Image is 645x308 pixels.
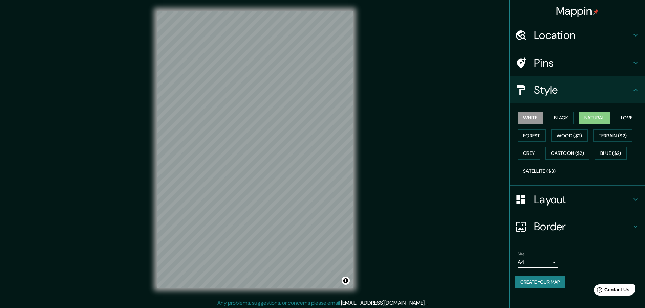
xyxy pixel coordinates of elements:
button: Wood ($2) [551,129,588,142]
div: Pins [510,49,645,76]
button: Grey [518,147,540,160]
button: Natural [579,112,610,124]
label: Size [518,251,525,257]
button: Terrain ($2) [593,129,632,142]
div: Style [510,76,645,103]
div: Location [510,22,645,49]
h4: Location [534,28,631,42]
p: Any problems, suggestions, or concerns please email . [217,299,426,307]
button: Black [549,112,574,124]
div: Border [510,213,645,240]
h4: Style [534,83,631,97]
h4: Mappin [556,4,599,18]
h4: Border [534,220,631,233]
button: Love [616,112,638,124]
img: pin-icon.png [593,9,599,15]
button: Toggle attribution [342,277,350,285]
button: Cartoon ($2) [545,147,589,160]
button: Blue ($2) [595,147,627,160]
div: A4 [518,257,558,268]
button: Create your map [515,276,565,288]
div: Layout [510,186,645,213]
a: [EMAIL_ADDRESS][DOMAIN_NAME] [341,299,425,306]
div: . [427,299,428,307]
h4: Pins [534,56,631,70]
canvas: Map [157,11,353,288]
h4: Layout [534,193,631,206]
button: White [518,112,543,124]
button: Satellite ($3) [518,165,561,177]
div: . [426,299,427,307]
iframe: Help widget launcher [585,282,638,301]
button: Forest [518,129,546,142]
